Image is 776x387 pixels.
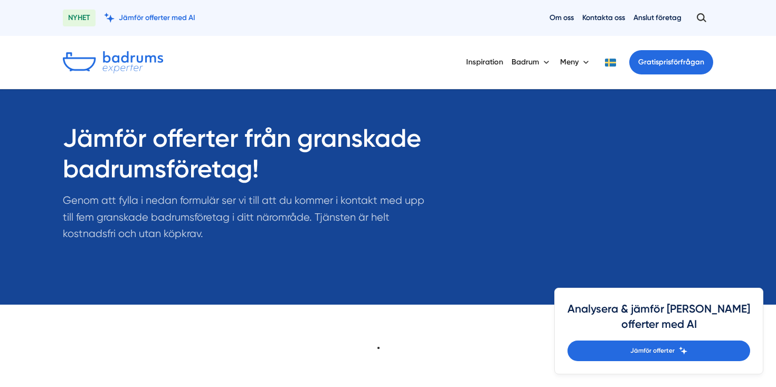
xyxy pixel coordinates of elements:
[560,49,591,76] button: Meny
[638,58,659,67] span: Gratis
[512,49,552,76] button: Badrum
[466,49,503,75] a: Inspiration
[567,301,750,341] h4: Analysera & jämför [PERSON_NAME] offerter med AI
[633,13,682,23] a: Anslut företag
[63,10,96,26] span: NYHET
[63,51,163,73] img: Badrumsexperter.se logotyp
[567,341,750,361] a: Jämför offerter
[104,13,195,23] a: Jämför offerter med AI
[63,192,436,247] p: Genom att fylla i nedan formulär ser vi till att du kommer i kontakt med upp till fem granskade b...
[119,13,195,23] span: Jämför offerter med AI
[629,50,713,74] a: Gratisprisförfrågan
[630,346,675,356] span: Jämför offerter
[63,123,436,192] h1: Jämför offerter från granskade badrumsföretag!
[582,13,625,23] a: Kontakta oss
[550,13,574,23] a: Om oss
